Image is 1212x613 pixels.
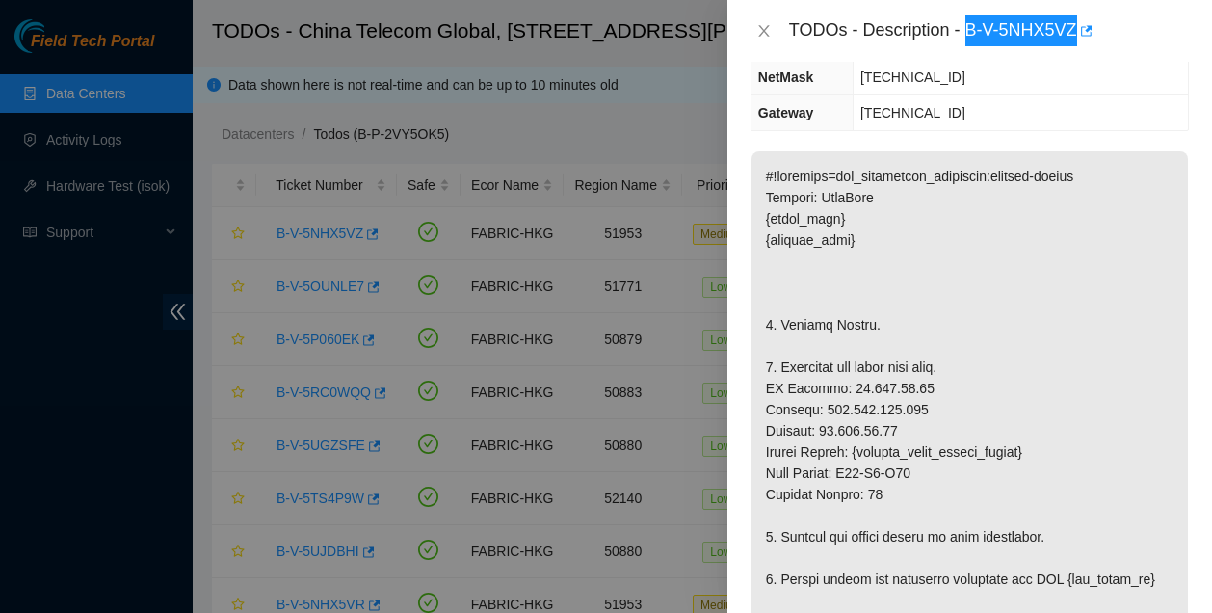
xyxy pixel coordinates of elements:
span: [TECHNICAL_ID] [860,69,965,85]
div: TODOs - Description - B-V-5NHX5VZ [789,15,1189,46]
button: Close [751,22,777,40]
span: Gateway [758,105,814,120]
span: close [756,23,772,39]
span: NetMask [758,69,814,85]
span: [TECHNICAL_ID] [860,105,965,120]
